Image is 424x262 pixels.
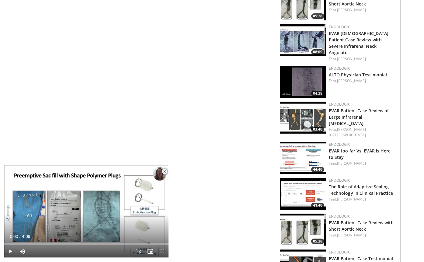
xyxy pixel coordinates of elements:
span: 44:40 [311,167,324,172]
span: 41:40 [311,203,324,208]
a: Endologix [329,142,350,147]
a: [PERSON_NAME] [337,232,366,238]
div: Feat. [329,56,395,62]
a: Endologix [329,214,350,219]
a: Endologix [329,24,350,30]
div: Feat. [329,127,395,138]
a: EVAR Patient Case Review of Large Infrarenal [MEDICAL_DATA] [329,108,389,126]
a: [PERSON_NAME] [337,7,366,12]
a: 05:28 [280,214,326,246]
a: ALTO Physician Testimonial [329,72,387,78]
a: 03:40 [280,102,326,134]
button: Playback Rate [132,245,144,257]
img: cbd11de7-4efa-4c11-8673-248522b0ec95.150x105_q85_crop-smart_upscale.jpg [280,178,326,210]
div: Feat. [329,232,395,238]
a: EVAR Patient Case Review with Short Aortic Neck [329,220,394,232]
img: 67c1e0d2-072b-4cbe-8600-616308564143.150x105_q85_crop-smart_upscale.jpg [280,24,326,56]
a: Endologix [329,102,350,107]
a: Endologix [329,66,350,71]
a: [PERSON_NAME] [337,78,366,83]
img: 0b4b075e-fe84-456a-abb0-c18832ebc5c2.150x105_q85_crop-smart_upscale.jpg [280,142,326,174]
span: 04:28 [311,91,324,96]
span: 03:40 [311,127,324,132]
span: 0:00 [10,234,18,239]
a: Endologix [329,250,350,255]
video-js: Video Player [4,165,169,258]
a: Endologix [329,178,350,183]
button: Close [158,165,171,178]
button: Enable picture-in-picture mode [144,245,156,257]
div: Progress Bar [4,243,169,245]
a: 41:40 [280,178,326,210]
span: / [19,234,21,239]
div: Feat. [329,197,395,202]
span: 4:09 [22,234,30,239]
img: e33325bb-4765-4671-b2dc-122643ae8098.150x105_q85_crop-smart_upscale.jpg [280,102,326,134]
a: 04:28 [280,66,326,98]
a: The Role of Adaptive Sealing Technology in Clinical Practice [329,184,393,196]
img: a4137720-399f-4d62-a665-7a4e4ed45293.150x105_q85_crop-smart_upscale.jpg [280,214,326,246]
button: Fullscreen [156,245,169,257]
button: Play [4,245,16,257]
div: Feat. [329,78,395,84]
a: [PERSON_NAME] [337,197,366,202]
span: 05:28 [311,239,324,244]
a: [PERSON_NAME] [337,56,366,61]
a: [PERSON_NAME][GEOGRAPHIC_DATA] [329,127,366,138]
a: 08:09 [280,24,326,56]
div: Feat. [329,7,395,13]
span: 05:28 [311,13,324,19]
a: [PERSON_NAME] [337,161,366,166]
div: Feat. [329,161,395,166]
a: 44:40 [280,142,326,174]
a: EVAR too far Vs. EVAR is Here to Stay [329,148,391,160]
img: 13d0ebda-a674-44bd-964b-6e4d062923e0.150x105_q85_crop-smart_upscale.jpg [280,66,326,98]
button: Mute [16,245,29,257]
a: EVAR [DEMOGRAPHIC_DATA] Patient Case Review with Severe Infrarenal Neck Angulati… [329,30,388,55]
span: 08:09 [311,49,324,55]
